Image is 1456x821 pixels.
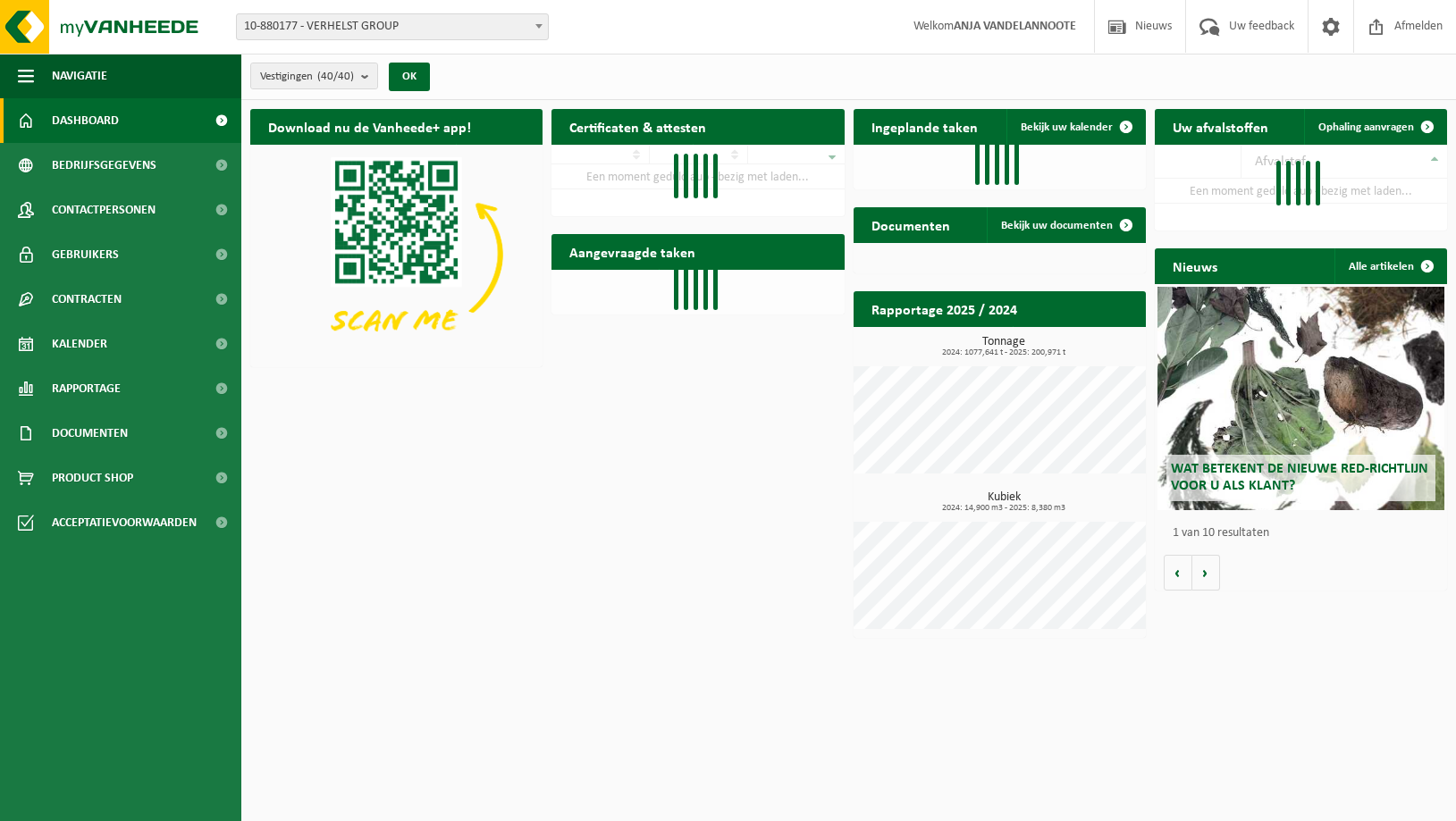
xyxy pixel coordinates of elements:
span: 2024: 1077,641 t - 2025: 200,971 t [863,348,1146,357]
span: 2024: 14,900 m3 - 2025: 8,380 m3 [863,504,1146,513]
h2: Download nu de Vanheede+ app! [250,109,489,144]
a: Wat betekent de nieuwe RED-richtlijn voor u als klant? [1157,287,1444,510]
span: Vestigingen [260,63,354,90]
span: Navigatie [52,54,107,98]
span: Acceptatievoorwaarden [52,500,197,545]
button: Vorige [1164,555,1192,591]
button: OK [389,63,430,91]
span: Contracten [52,277,122,322]
span: Rapportage [52,366,121,411]
span: Bedrijfsgegevens [52,143,156,188]
h2: Certificaten & attesten [551,109,724,144]
span: Gebruikers [52,232,119,277]
span: Dashboard [52,98,119,143]
h3: Kubiek [863,491,1146,513]
a: Bekijk rapportage [1013,326,1144,362]
span: Ophaling aanvragen [1318,121,1414,133]
h2: Nieuws [1155,248,1235,283]
button: Volgende [1192,555,1220,591]
h2: Ingeplande taken [854,109,996,144]
span: Bekijk uw documenten [1001,220,1113,231]
span: Wat betekent de nieuwe RED-richtlijn voor u als klant? [1171,462,1428,493]
span: Product Shop [52,456,133,500]
h2: Uw afvalstoffen [1155,109,1286,144]
span: Bekijk uw kalender [1021,121,1113,133]
span: Documenten [52,411,128,456]
h2: Documenten [854,207,968,242]
span: 10-880177 - VERHELST GROUP [236,13,549,40]
a: Ophaling aanvragen [1304,109,1445,145]
button: Vestigingen(40/40) [250,63,378,89]
h2: Rapportage 2025 / 2024 [854,291,1035,326]
img: Download de VHEPlus App [250,145,543,364]
span: Kalender [52,322,107,366]
p: 1 van 10 resultaten [1173,527,1438,540]
span: 10-880177 - VERHELST GROUP [237,14,548,39]
count: (40/40) [317,71,354,82]
h3: Tonnage [863,336,1146,357]
h2: Aangevraagde taken [551,234,713,269]
strong: ANJA VANDELANNOOTE [954,20,1076,33]
a: Bekijk uw kalender [1006,109,1144,145]
a: Bekijk uw documenten [987,207,1144,243]
a: Alle artikelen [1334,248,1445,284]
span: Contactpersonen [52,188,156,232]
